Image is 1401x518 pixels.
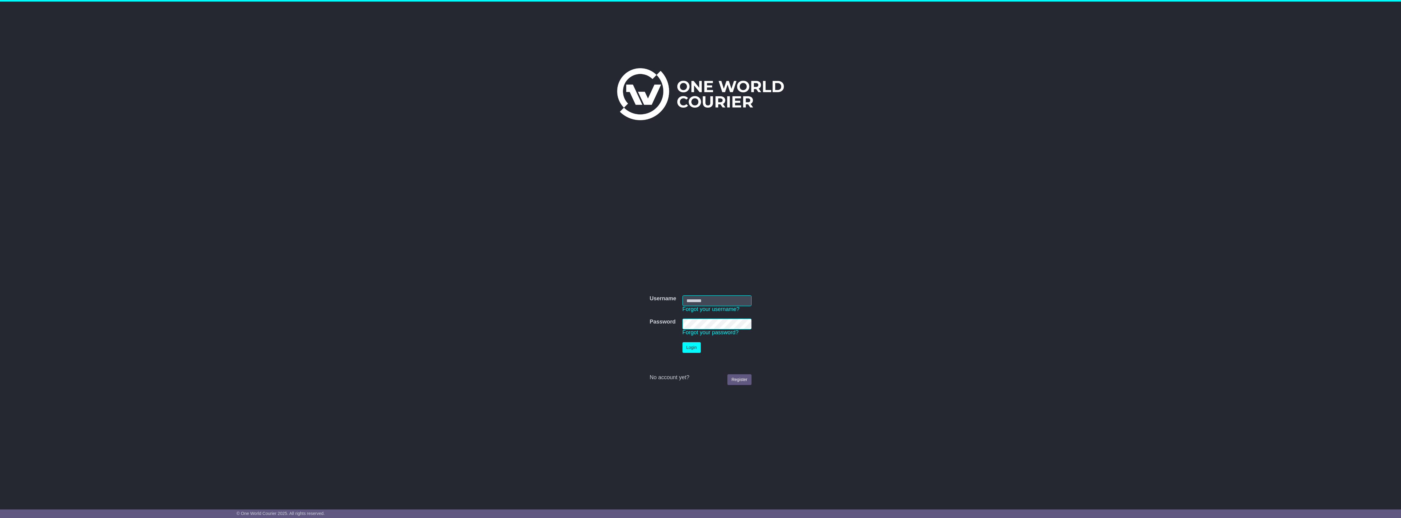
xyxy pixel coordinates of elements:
span: © One World Courier 2025. All rights reserved. [236,511,325,516]
img: One World [617,68,784,120]
a: Forgot your password? [682,329,739,335]
a: Register [727,374,751,385]
div: No account yet? [649,374,751,381]
label: Password [649,319,675,325]
button: Login [682,342,701,353]
a: Forgot your username? [682,306,740,312]
label: Username [649,295,676,302]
